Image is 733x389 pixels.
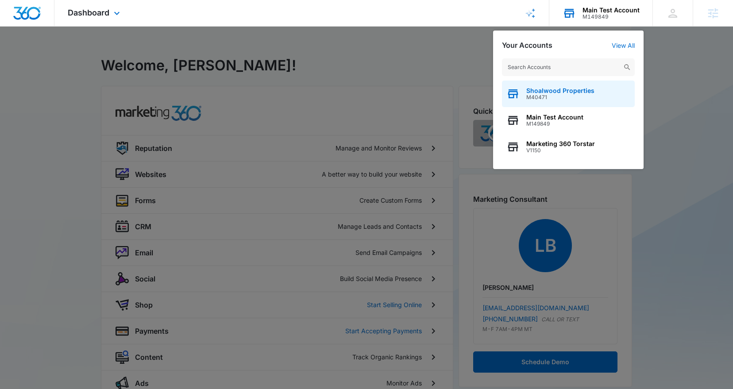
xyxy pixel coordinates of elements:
span: Main Test Account [526,114,583,121]
button: Shoalwood PropertiesM40471 [502,81,635,107]
span: Marketing 360 Torstar [526,140,595,147]
span: M40471 [526,94,594,100]
input: Search Accounts [502,58,635,76]
span: Dashboard [68,8,109,17]
span: M149849 [526,121,583,127]
button: Main Test AccountM149849 [502,107,635,134]
h2: Your Accounts [502,41,552,50]
span: Shoalwood Properties [526,87,594,94]
button: Marketing 360 TorstarV1150 [502,134,635,160]
span: V1150 [526,147,595,154]
div: account id [583,14,640,20]
div: account name [583,7,640,14]
a: View All [612,42,635,49]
